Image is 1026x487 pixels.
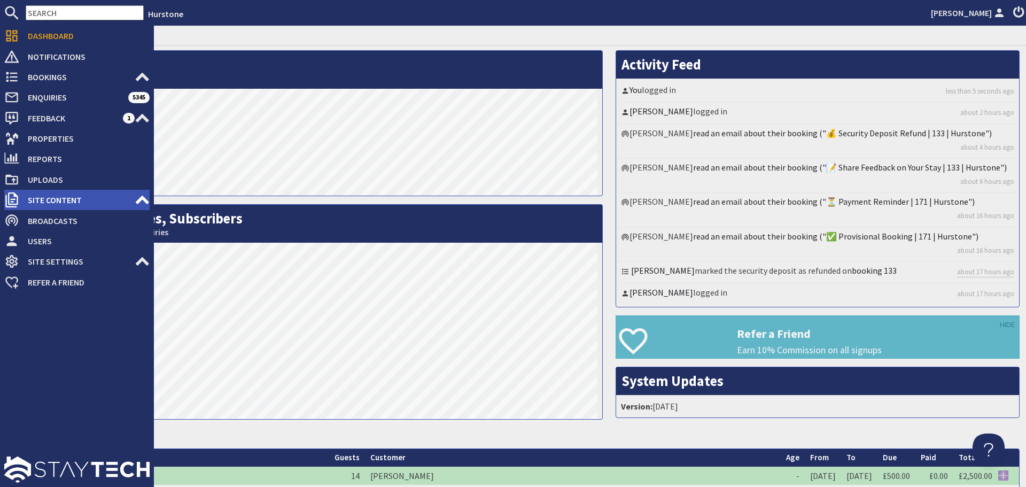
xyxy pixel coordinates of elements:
li: [PERSON_NAME] [619,125,1016,159]
a: Dashboard [4,27,150,44]
span: Refer a Friend [19,274,150,291]
span: Properties [19,130,150,147]
a: Site Settings [4,253,150,270]
iframe: Toggle Customer Support [973,434,1005,466]
p: Earn 10% Commission on all signups [737,343,1019,357]
a: Age [786,452,799,462]
li: [DATE] [619,398,1016,415]
td: [DATE] [805,467,841,485]
a: read an email about their booking ("💰 Security Deposit Refund | 133 | Hurstone") [693,128,992,138]
a: Refer a Friend [4,274,150,291]
td: - [781,467,805,485]
a: Refer a Friend Earn 10% Commission on all signups [616,315,1020,359]
li: marked the security deposit as refunded on [619,262,1016,284]
li: [PERSON_NAME] [619,159,1016,193]
span: Users [19,233,150,250]
a: Hurstone [148,9,183,19]
img: staytech_l_w-4e588a39d9fa60e82540d7cfac8cfe4b7147e857d3e8dbdfbd41c59d52db0ec4.svg [4,457,150,483]
a: about 16 hours ago [957,211,1014,221]
a: [PERSON_NAME] [629,106,693,117]
a: Feedback 1 [4,110,150,127]
span: Reports [19,150,150,167]
li: logged in [619,81,1016,103]
a: £500.00 [883,470,910,481]
a: about 4 hours ago [960,142,1014,152]
small: This Month: 0 Bookings, 3 Enquiries [38,227,597,237]
a: To [846,452,856,462]
a: £2,500.00 [959,470,992,481]
small: This Month: 390 Visits [38,73,597,83]
a: read an email about their booking ("📝 Share Feedback on Your Stay | 133 | Hurstone") [693,162,1007,173]
a: less than 5 seconds ago [946,86,1014,96]
a: Users [4,233,150,250]
span: Enquiries [19,89,128,106]
a: [PERSON_NAME] [931,6,1007,19]
a: Notifications [4,48,150,65]
h3: Refer a Friend [737,327,1019,341]
a: about 17 hours ago [957,289,1014,299]
a: Activity Feed [621,56,701,73]
a: [PERSON_NAME] [629,287,693,298]
td: [DATE] [841,467,877,485]
a: about 6 hours ago [960,176,1014,187]
span: Broadcasts [19,212,150,229]
span: Notifications [19,48,150,65]
li: [PERSON_NAME] [619,193,1016,227]
h2: Bookings, Enquiries, Subscribers [33,205,602,243]
a: Enquiries 5345 [4,89,150,106]
li: logged in [619,284,1016,304]
span: 14 [351,470,360,481]
a: Broadcasts [4,212,150,229]
a: read an email about their booking ("✅ Provisional Booking | 171 | Hurstone") [693,231,978,242]
a: about 16 hours ago [957,245,1014,256]
td: [PERSON_NAME] [365,467,781,485]
a: HIDE [1000,319,1015,331]
a: about 17 hours ago [957,267,1014,277]
input: SEARCH [26,5,144,20]
img: Referer: Hurstone [998,470,1008,481]
a: Reports [4,150,150,167]
li: [PERSON_NAME] [619,228,1016,262]
a: read an email about their booking ("⏳ Payment Reminder | 171 | Hurstone") [693,196,975,207]
th: Due [877,449,915,467]
span: Bookings [19,68,135,86]
a: Paid [921,452,936,462]
a: [PERSON_NAME] [631,265,695,276]
a: Uploads [4,171,150,188]
strong: Version: [621,401,652,412]
a: booking 133 [852,265,897,276]
a: You [629,84,642,95]
a: Guests [335,452,360,462]
span: Site Settings [19,253,135,270]
span: Feedback [19,110,123,127]
h2: Visits per Day [33,51,602,89]
span: 5345 [128,92,150,103]
span: Site Content [19,191,135,208]
a: Site Content [4,191,150,208]
span: 1 [123,113,135,123]
a: System Updates [621,372,724,390]
a: Properties [4,130,150,147]
a: Bookings [4,68,150,86]
a: £0.00 [929,470,948,481]
a: Total [959,452,978,462]
li: logged in [619,103,1016,124]
span: Uploads [19,171,150,188]
a: From [810,452,829,462]
span: Dashboard [19,27,150,44]
a: Customer [370,452,406,462]
a: about 2 hours ago [960,107,1014,118]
